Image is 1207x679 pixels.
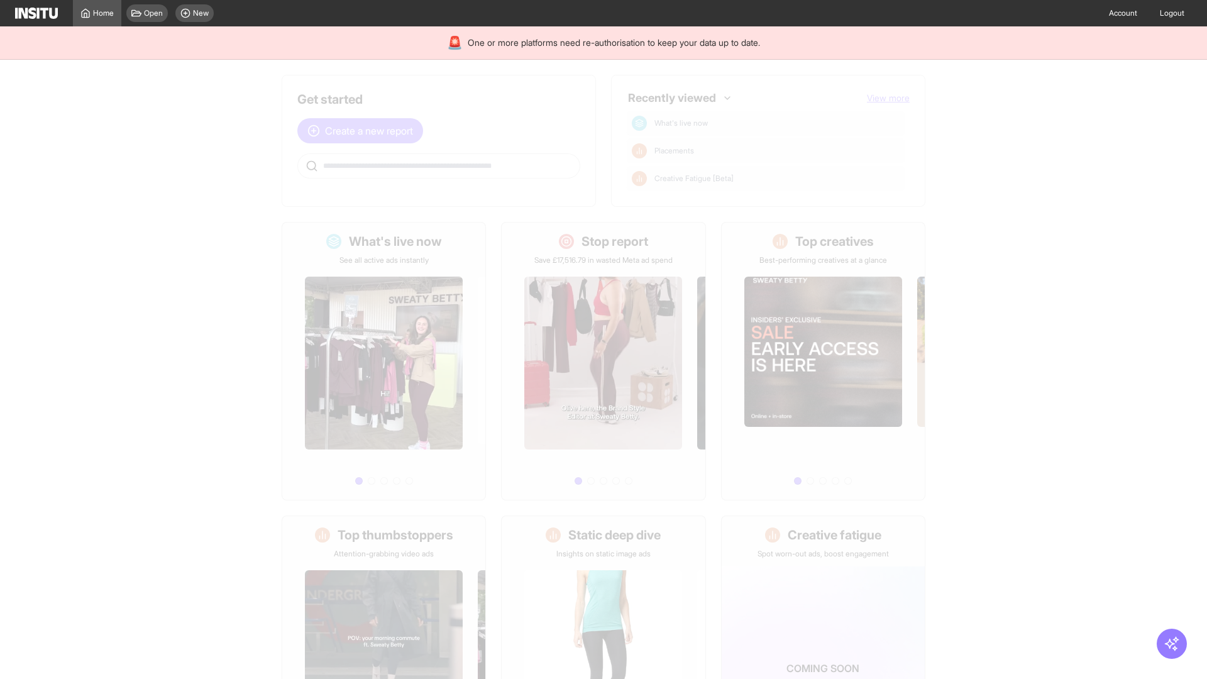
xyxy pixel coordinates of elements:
[447,34,463,52] div: 🚨
[468,36,760,49] span: One or more platforms need re-authorisation to keep your data up to date.
[15,8,58,19] img: Logo
[193,8,209,18] span: New
[144,8,163,18] span: Open
[93,8,114,18] span: Home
